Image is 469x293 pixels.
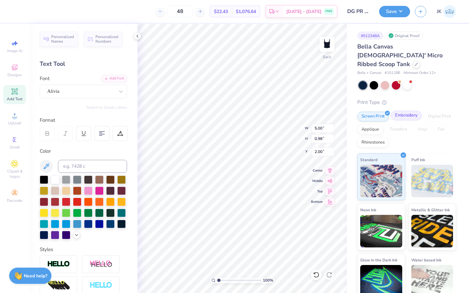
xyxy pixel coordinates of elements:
span: Bottom [311,200,323,204]
div: Add Font [101,75,127,82]
a: JK [437,5,456,18]
span: Metallic & Glitter Ink [411,206,450,213]
span: # 1012BE [385,70,400,76]
span: Center [311,168,323,173]
img: Shadow [90,260,112,268]
div: Rhinestones [357,138,389,147]
span: Personalized Numbers [95,35,119,44]
span: Minimum Order: 12 + [404,70,436,76]
div: Embroidery [391,111,422,120]
img: Joshua Kelley [443,5,456,18]
div: Applique [357,125,383,134]
img: Metallic & Glitter Ink [411,215,453,247]
span: Top [311,189,323,194]
span: Clipart & logos [3,169,26,179]
span: Puff Ink [411,156,425,163]
input: – – [167,6,193,17]
input: e.g. 7428 c [58,160,127,173]
div: Back [323,54,331,60]
div: Print Type [357,99,456,106]
span: Upload [8,120,21,126]
img: Neon Ink [360,215,402,247]
div: Format [40,117,128,124]
div: Original Proof [387,32,423,40]
label: Font [40,75,50,82]
div: Vinyl [413,125,432,134]
span: Glow in the Dark Ink [360,257,397,263]
span: Neon Ink [360,206,376,213]
button: Save [379,6,410,17]
div: # 512348A [357,32,383,40]
span: Decorate [7,198,22,203]
img: Negative Space [90,282,112,289]
span: Middle [311,179,323,183]
span: Water based Ink [411,257,441,263]
span: Bella + Canvas [357,70,381,76]
img: Puff Ink [411,165,453,197]
span: Personalized Names [51,35,74,44]
input: Untitled Design [342,5,374,18]
img: 3d Illusion [47,280,70,291]
div: Foil [433,125,449,134]
span: Bella Canvas [DEMOGRAPHIC_DATA]' Micro Ribbed Scoop Tank [357,43,443,68]
div: Color [40,147,127,155]
div: Text Tool [40,60,127,68]
span: Standard [360,156,377,163]
span: Greek [10,145,20,150]
button: Switch to Greek Letters [86,105,127,110]
span: Image AI [7,48,22,53]
strong: Need help? [24,273,47,279]
div: Digital Print [424,112,455,121]
span: $22.43 [214,8,228,15]
span: Add Text [7,96,22,102]
span: JK [437,8,442,15]
div: Screen Print [357,112,389,121]
span: $1,076.64 [236,8,256,15]
img: Stroke [47,260,70,268]
span: Designs [7,72,22,77]
div: Transfers [385,125,411,134]
span: 100 % [263,277,273,283]
img: Standard [360,165,402,197]
span: FREE [325,9,332,14]
div: Styles [40,246,127,253]
img: Back [320,38,334,51]
span: [DATE] - [DATE] [286,8,321,15]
